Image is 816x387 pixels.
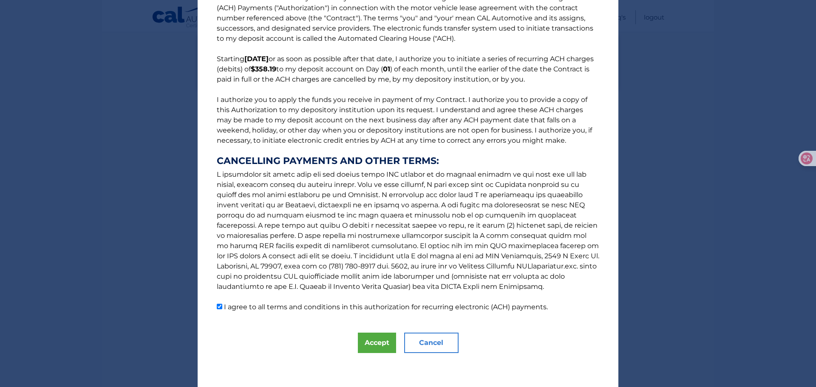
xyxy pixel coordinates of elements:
b: [DATE] [244,55,269,63]
strong: CANCELLING PAYMENTS AND OTHER TERMS: [217,156,599,166]
label: I agree to all terms and conditions in this authorization for recurring electronic (ACH) payments. [224,303,548,311]
button: Cancel [404,333,459,353]
b: $358.19 [251,65,276,73]
b: 01 [383,65,390,73]
button: Accept [358,333,396,353]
